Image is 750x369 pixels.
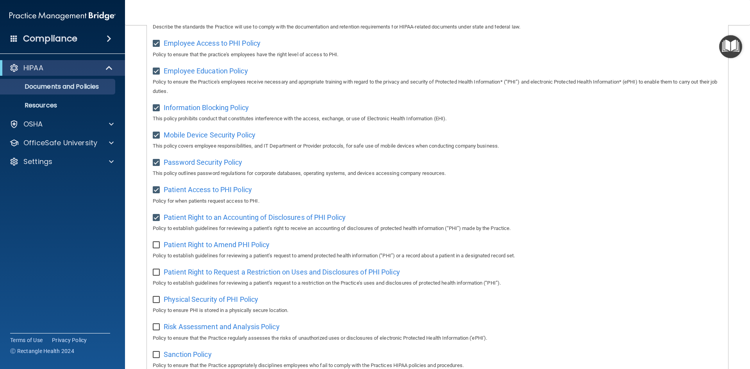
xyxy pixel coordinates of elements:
[153,278,722,288] p: Policy to establish guidelines for reviewing a patient’s request to a restriction on the Practice...
[10,347,74,355] span: Ⓒ Rectangle Health 2024
[164,241,270,249] span: Patient Right to Amend PHI Policy
[164,103,249,112] span: Information Blocking Policy
[164,39,261,47] span: Employee Access to PHI Policy
[9,63,113,73] a: HIPAA
[164,268,400,276] span: Patient Right to Request a Restriction on Uses and Disclosures of PHI Policy
[164,323,280,331] span: Risk Assessment and Analysis Policy
[153,169,722,178] p: This policy outlines password regulations for corporate databases, operating systems, and devices...
[5,102,112,109] p: Resources
[9,157,114,166] a: Settings
[153,77,722,96] p: Policy to ensure the Practice's employees receive necessary and appropriate training with regard ...
[164,67,248,75] span: Employee Education Policy
[23,63,43,73] p: HIPAA
[9,8,116,24] img: PMB logo
[153,224,722,233] p: Policy to establish guidelines for reviewing a patient’s right to receive an accounting of disclo...
[23,119,43,129] p: OSHA
[164,295,258,303] span: Physical Security of PHI Policy
[52,336,87,344] a: Privacy Policy
[23,157,52,166] p: Settings
[153,141,722,151] p: This policy covers employee responsibilities, and IT Department or Provider protocols, for safe u...
[153,251,722,260] p: Policy to establish guidelines for reviewing a patient’s request to amend protected health inform...
[153,22,722,32] p: Describe the standards the Practice will use to comply with the documentation and retention requi...
[153,50,722,59] p: Policy to ensure that the practice's employees have the right level of access to PHI.
[153,114,722,123] p: This policy prohibits conduct that constitutes interference with the access, exchange, or use of ...
[719,35,742,58] button: Open Resource Center
[23,33,77,44] h4: Compliance
[9,119,114,129] a: OSHA
[9,138,114,148] a: OfficeSafe University
[164,158,242,166] span: Password Security Policy
[164,185,252,194] span: Patient Access to PHI Policy
[10,336,43,344] a: Terms of Use
[164,131,255,139] span: Mobile Device Security Policy
[23,138,97,148] p: OfficeSafe University
[5,83,112,91] p: Documents and Policies
[164,350,212,358] span: Sanction Policy
[153,333,722,343] p: Policy to ensure that the Practice regularly assesses the risks of unauthorized uses or disclosur...
[153,306,722,315] p: Policy to ensure PHI is stored in a physically secure location.
[164,213,346,221] span: Patient Right to an Accounting of Disclosures of PHI Policy
[153,196,722,206] p: Policy for when patients request access to PHI.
